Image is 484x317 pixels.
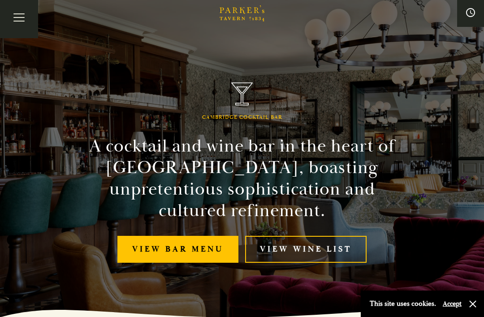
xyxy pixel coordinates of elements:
h2: A cocktail and wine bar in the heart of [GEOGRAPHIC_DATA], boasting unpretentious sophistication ... [73,135,411,221]
button: Accept [443,300,462,308]
p: This site uses cookies. [370,297,436,310]
a: View Wine List [245,236,367,263]
img: Parker's Tavern Brasserie Cambridge [231,83,253,105]
h1: Cambridge Cocktail Bar [202,114,282,121]
a: View bar menu [117,236,238,263]
button: Close and accept [468,300,477,308]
